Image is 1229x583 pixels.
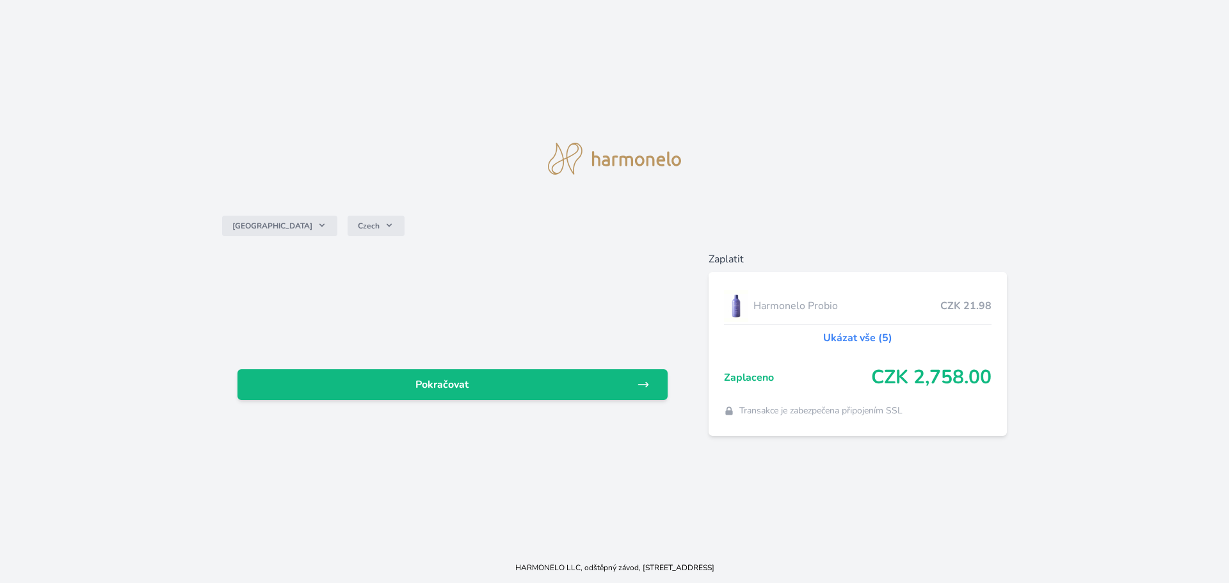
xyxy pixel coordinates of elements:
[232,221,312,231] span: [GEOGRAPHIC_DATA]
[348,216,405,236] button: Czech
[940,298,992,314] span: CZK 21.98
[823,330,892,346] a: Ukázat vše (5)
[739,404,903,417] span: Transakce je zabezpečena připojením SSL
[237,369,668,400] a: Pokračovat
[248,377,637,392] span: Pokračovat
[871,366,992,389] span: CZK 2,758.00
[709,252,1008,267] h6: Zaplatit
[222,216,337,236] button: [GEOGRAPHIC_DATA]
[548,143,681,175] img: logo.svg
[358,221,380,231] span: Czech
[753,298,941,314] span: Harmonelo Probio
[724,370,872,385] span: Zaplaceno
[724,290,748,322] img: CLEAN_PROBIO_se_stinem_x-lo.jpg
